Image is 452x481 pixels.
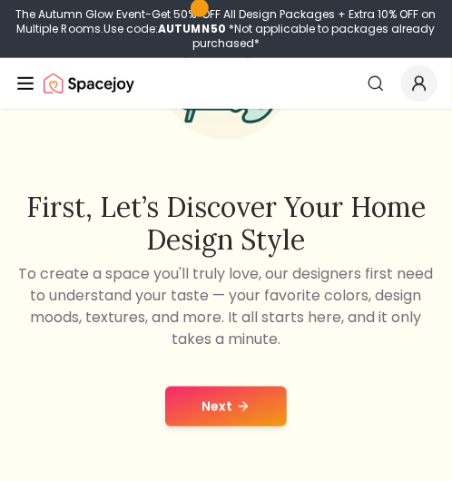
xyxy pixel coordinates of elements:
[192,21,436,51] span: *Not applicable to packages already purchased*
[44,65,134,102] a: Spacejoy
[7,7,445,51] div: The Autumn Glow Event-Get 50% OFF All Design Packages + Extra 10% OFF on Multiple Rooms.
[159,21,227,36] b: AUTUMN50
[15,191,437,256] h2: First, let’s discover your home design style
[15,58,437,109] nav: Global
[104,21,227,36] span: Use code:
[15,263,437,350] p: To create a space you'll truly love, our designers first need to understand your taste — your fav...
[44,65,134,102] img: Spacejoy Logo
[165,387,287,427] button: Next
